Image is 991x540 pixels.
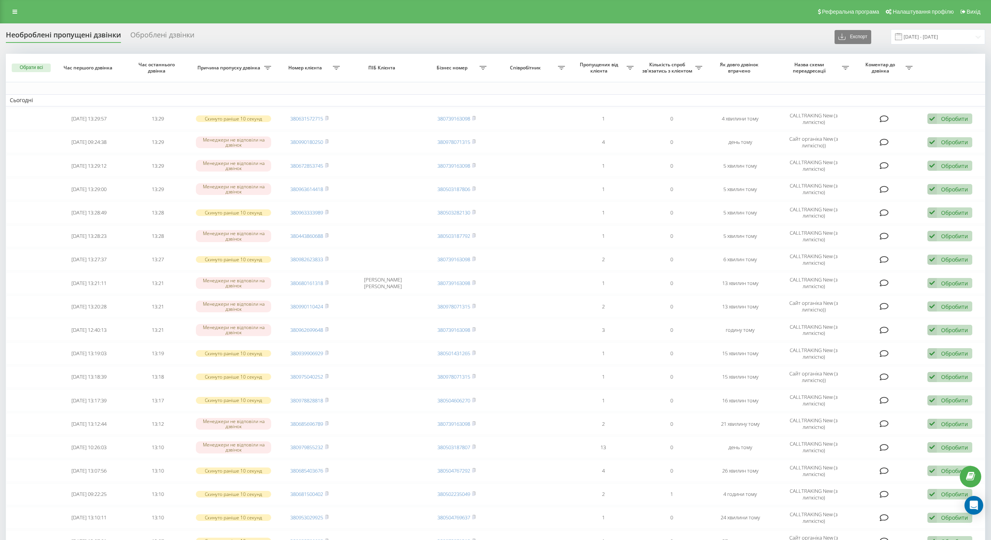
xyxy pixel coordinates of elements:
[569,296,638,317] td: 2
[941,420,968,428] div: Обробити
[130,31,194,43] div: Оброблені дзвінки
[638,390,706,411] td: 0
[437,514,470,521] a: 380504769637
[290,444,323,451] a: 380979855232
[569,319,638,341] td: 3
[123,178,192,200] td: 13:29
[55,460,124,482] td: [DATE] 13:07:56
[123,108,192,130] td: 13:29
[290,420,323,427] a: 380685696789
[55,155,124,177] td: [DATE] 13:29:12
[196,230,271,242] div: Менеджери не відповіли на дзвінок
[638,108,706,130] td: 0
[638,296,706,317] td: 0
[857,62,906,74] span: Коментар до дзвінка
[569,178,638,200] td: 1
[569,342,638,364] td: 1
[196,256,271,263] div: Скинуто раніше 10 секунд
[774,460,853,482] td: CALLTRAKING New (з липкістю)
[638,131,706,153] td: 0
[55,131,124,153] td: [DATE] 09:24:38
[196,418,271,430] div: Менеджери не відповіли на дзвінок
[941,373,968,381] div: Обробити
[344,272,422,294] td: [PERSON_NAME] [PERSON_NAME]
[123,436,192,458] td: 13:10
[437,162,470,169] a: 380739163098
[569,483,638,505] td: 2
[569,507,638,529] td: 1
[941,350,968,357] div: Обробити
[706,483,775,505] td: 4 години тому
[638,436,706,458] td: 0
[706,436,775,458] td: день тому
[774,342,853,364] td: CALLTRAKING New (з липкістю)
[774,155,853,177] td: CALLTRAKING New (з липкістю)
[706,390,775,411] td: 16 хвилин тому
[123,366,192,388] td: 13:18
[55,342,124,364] td: [DATE] 13:19:03
[569,108,638,130] td: 1
[196,491,271,498] div: Скинуто раніше 10 секунд
[569,272,638,294] td: 1
[55,483,124,505] td: [DATE] 09:22:25
[437,186,470,193] a: 380503187806
[437,326,470,333] a: 380739163098
[437,350,470,357] a: 380501431265
[196,441,271,453] div: Менеджери не відповіли на дзвінок
[638,249,706,271] td: 0
[638,413,706,435] td: 0
[196,301,271,312] div: Менеджери не відповіли на дзвінок
[569,249,638,271] td: 2
[569,390,638,411] td: 1
[706,108,775,130] td: 4 хвилини тому
[638,225,706,247] td: 0
[290,350,323,357] a: 380939906929
[706,155,775,177] td: 5 хвилин тому
[62,65,116,71] span: Час першого дзвінка
[196,397,271,404] div: Скинуто раніше 10 секунд
[774,108,853,130] td: CALLTRAKING New (з липкістю)
[55,319,124,341] td: [DATE] 12:40:13
[55,436,124,458] td: [DATE] 10:26:03
[706,225,775,247] td: 5 хвилин тому
[941,303,968,310] div: Обробити
[569,366,638,388] td: 1
[55,507,124,529] td: [DATE] 13:10:11
[774,296,853,317] td: Сайт органіка New (з липкістю))
[706,296,775,317] td: 13 хвилин тому
[774,178,853,200] td: CALLTRAKING New (з липкістю)
[290,514,323,521] a: 380953029925
[196,65,264,71] span: Причина пропуску дзвінка
[437,138,470,145] a: 380978071315
[6,31,121,43] div: Необроблені пропущені дзвінки
[123,319,192,341] td: 13:21
[437,232,470,239] a: 380503187792
[569,225,638,247] td: 1
[569,131,638,153] td: 4
[290,397,323,404] a: 380978828818
[55,390,124,411] td: [DATE] 13:17:39
[196,136,271,148] div: Менеджери не відповіли на дзвінок
[835,30,871,44] button: Експорт
[290,186,323,193] a: 380963614418
[774,131,853,153] td: Сайт органіка New (з липкістю))
[638,155,706,177] td: 0
[706,366,775,388] td: 15 хвилин тому
[941,490,968,498] div: Обробити
[774,483,853,505] td: CALLTRAKING New (з липкістю)
[893,9,954,15] span: Налаштування профілю
[6,94,985,106] td: Сьогодні
[941,280,968,287] div: Обробити
[778,62,842,74] span: Назва схеми переадресації
[290,490,323,498] a: 380681500402
[569,460,638,482] td: 4
[941,467,968,474] div: Обробити
[706,413,775,435] td: 21 хвилину тому
[290,138,323,145] a: 380990180250
[706,131,775,153] td: день тому
[437,490,470,498] a: 380502235049
[290,303,323,310] a: 380990110424
[437,280,470,287] a: 380739163098
[941,162,968,170] div: Обробити
[706,507,775,529] td: 24 хвилини тому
